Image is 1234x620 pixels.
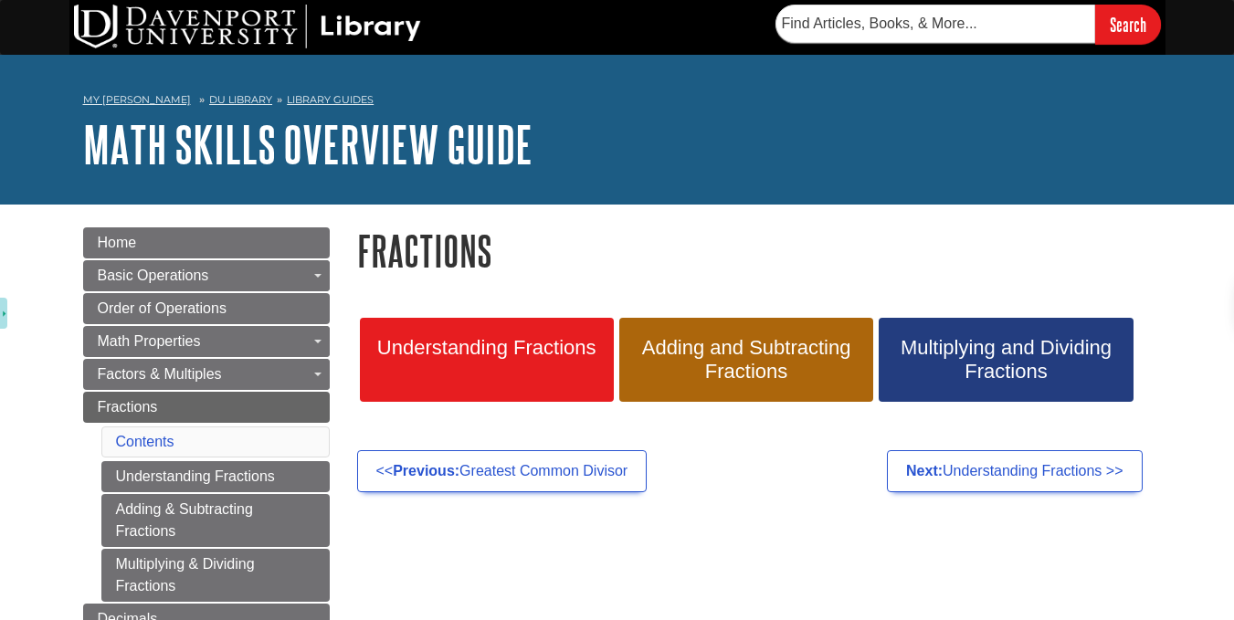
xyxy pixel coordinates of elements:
span: Fractions [98,399,158,415]
a: My [PERSON_NAME] [83,92,191,108]
strong: Previous: [393,463,459,478]
span: Factors & Multiples [98,366,222,382]
a: Understanding Fractions [101,461,330,492]
a: Contents [116,434,174,449]
a: Factors & Multiples [83,359,330,390]
a: <<Previous:Greatest Common Divisor [357,450,648,492]
a: Adding & Subtracting Fractions [101,494,330,547]
a: Fractions [83,392,330,423]
input: Search [1095,5,1161,44]
a: Math Skills Overview Guide [83,116,533,173]
h1: Fractions [357,227,1152,274]
span: Adding and Subtracting Fractions [633,336,860,384]
a: DU Library [209,93,272,106]
form: Searches DU Library's articles, books, and more [775,5,1161,44]
span: Basic Operations [98,268,209,283]
span: Math Properties [98,333,201,349]
a: Library Guides [287,93,374,106]
a: Multiplying and Dividing Fractions [879,318,1133,402]
span: Multiplying and Dividing Fractions [892,336,1119,384]
a: Order of Operations [83,293,330,324]
img: DU Library [74,5,421,48]
a: Adding and Subtracting Fractions [619,318,873,402]
a: Next:Understanding Fractions >> [887,450,1142,492]
a: Basic Operations [83,260,330,291]
strong: Next: [906,463,943,478]
a: Multiplying & Dividing Fractions [101,549,330,602]
a: Math Properties [83,326,330,357]
span: Order of Operations [98,300,227,316]
span: Understanding Fractions [374,336,600,360]
span: Home [98,235,137,250]
nav: breadcrumb [83,88,1152,117]
a: Understanding Fractions [360,318,614,402]
a: Home [83,227,330,258]
input: Find Articles, Books, & More... [775,5,1095,43]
